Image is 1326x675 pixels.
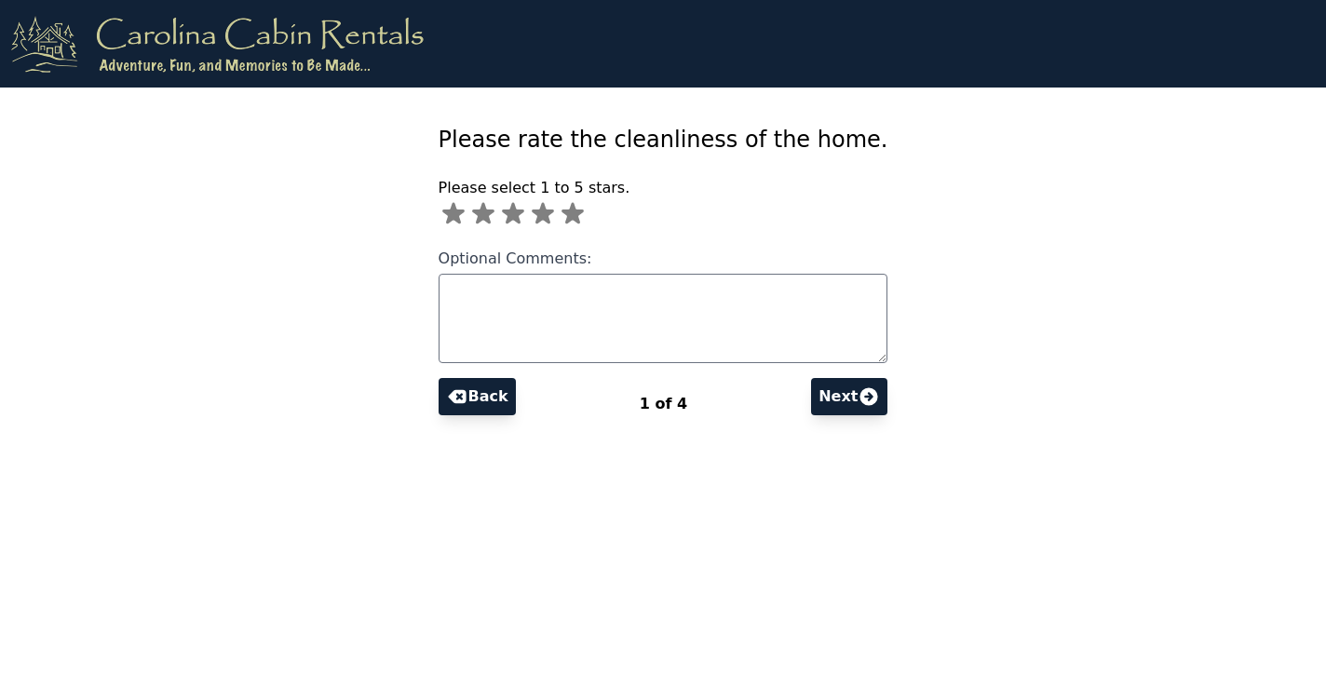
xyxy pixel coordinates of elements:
button: Next [811,378,887,415]
span: Optional Comments: [439,250,592,267]
span: 1 of 4 [640,395,687,412]
span: Please rate the cleanliness of the home. [439,127,888,153]
p: Please select 1 to 5 stars. [439,177,888,199]
textarea: Optional Comments: [439,274,888,363]
img: logo.png [11,15,424,73]
button: Back [439,378,516,415]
